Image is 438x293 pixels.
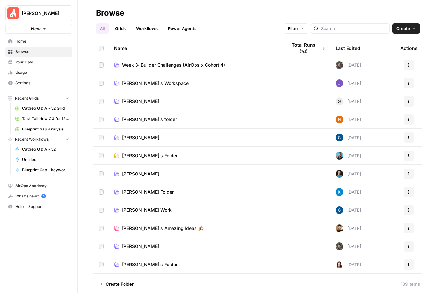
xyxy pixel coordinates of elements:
div: Name [114,39,277,57]
img: jpi2mj6ns58tksswu06lvanbxbq7 [336,79,343,87]
button: Help + Support [5,201,72,212]
img: 7qsignvblt175nrrzn6oexoe40ge [336,170,343,178]
div: Profile image for Steven [88,10,101,23]
span: Filter [288,25,298,32]
span: Task Tail New CG for [PERSON_NAME] Grid [22,116,69,122]
div: 189 Items [401,281,420,287]
span: Blueprint Gap - Keyword Idea Generator [22,167,69,173]
span: [PERSON_NAME] [122,134,159,141]
span: Usage [15,70,69,75]
div: Send us a message [6,87,123,105]
span: Recent Grids [15,96,39,101]
a: Workflows [132,23,161,34]
a: [PERSON_NAME]'s Amazing Ideas 🎉 [114,225,277,231]
div: Profile image for Joel [64,10,77,23]
div: [DATE] [336,61,361,69]
a: CatGeo Q & A - v2 [12,144,72,154]
img: c37vr20y5fudypip844bb0rvyfb7 [336,116,343,123]
span: G [338,98,341,105]
a: [PERSON_NAME] [114,171,277,177]
div: Join our AI & SEO Builder's Community! [13,201,116,208]
a: Your Data [5,57,72,67]
img: qd2a6s3w5hfdcqb82ik0wk3no9aw [336,134,343,141]
div: Profile image for Arnett [76,10,89,23]
button: Workspace: Angi [5,5,72,21]
span: [PERSON_NAME] Work [122,207,172,213]
span: [PERSON_NAME]'s Workspace [122,80,189,86]
a: Untitled [12,154,72,165]
span: [PERSON_NAME] [122,243,159,250]
img: 0w3cvrgbxrd2pnctl6iw7m2shyrx [336,152,343,160]
a: [PERSON_NAME] [114,134,277,141]
a: [PERSON_NAME] Folder [114,189,277,195]
div: Last Edited [336,39,360,57]
a: 5 [41,194,46,198]
img: 36rz0nf6lyfqsoxlb67712aiq2cf [336,224,343,232]
p: Hi [PERSON_NAME] 👋 [13,46,117,68]
span: Help + Support [15,204,69,209]
span: Messages [86,218,109,223]
span: [PERSON_NAME]'s Amazing Ideas 🎉 [122,225,204,231]
div: [DATE] [336,152,361,160]
img: logo [13,12,46,23]
span: [PERSON_NAME] [22,10,61,17]
a: Home [5,36,72,47]
a: Usage [5,67,72,78]
span: CatGeo Q & A - v2 Grid [22,106,69,111]
a: CatGeo Q & A - v2 Grid [12,103,72,114]
button: Create Folder [96,279,137,289]
div: [DATE] [336,170,361,178]
a: All [96,23,109,34]
img: qd2a6s3w5hfdcqb82ik0wk3no9aw [336,206,343,214]
span: New [31,26,41,32]
button: Filter [284,23,308,34]
a: Blueprint Gap - Keyword Idea Generator [12,165,72,175]
a: Browse [5,47,72,57]
span: [PERSON_NAME] [122,98,159,105]
span: Week 3: Builder Challenges (AirOps x Cohort 4) [122,62,225,68]
a: Settings [5,78,72,88]
a: Visit our Knowledge Base [9,111,120,123]
p: How can we help? [13,68,117,79]
span: Home [25,218,40,223]
div: Browse [96,8,124,18]
a: [PERSON_NAME]'s Folder [114,261,277,268]
span: Browse [15,49,69,55]
div: [DATE] [336,188,361,196]
span: Create Folder [106,281,134,287]
span: [PERSON_NAME] [122,171,159,177]
a: [PERSON_NAME] [114,98,277,105]
img: 1qz8yyhxcxooj369xy6o715b8lc4 [336,188,343,196]
span: [PERSON_NAME]'s Folder [122,152,178,159]
span: Create [396,25,410,32]
a: [PERSON_NAME]'s Workspace [114,80,277,86]
span: Home [15,39,69,44]
button: What's new? 5 [5,191,72,201]
input: Search [321,25,387,32]
div: Close [112,10,123,22]
img: maow1e9ocotky9esmvpk8ol9rk58 [336,242,343,250]
a: Week 3: Builder Challenges (AirOps x Cohort 4) [114,62,277,68]
span: [PERSON_NAME]'s folder [122,116,177,123]
span: Untitled [22,157,69,163]
div: [DATE] [336,242,361,250]
button: New [5,24,72,34]
button: Create [392,23,420,34]
img: Angi Logo [7,7,19,19]
button: Recent Grids [5,94,72,103]
span: Your Data [15,59,69,65]
a: AirOps Academy [5,181,72,191]
div: [DATE] [336,224,361,232]
img: kx9djvjpfwo6wibsypcbflpne3cx [336,261,343,268]
span: Recent Workflows [15,136,49,142]
a: [PERSON_NAME] Work [114,207,277,213]
span: Settings [15,80,69,86]
a: [PERSON_NAME] [114,243,277,250]
div: [DATE] [336,116,361,123]
div: [DATE] [336,134,361,141]
a: Task Tail New CG for [PERSON_NAME] Grid [12,114,72,124]
text: 5 [43,195,44,198]
div: Join our AI & SEO Builder's Community! [7,196,123,226]
div: [DATE] [336,261,361,268]
button: Messages [65,202,130,228]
